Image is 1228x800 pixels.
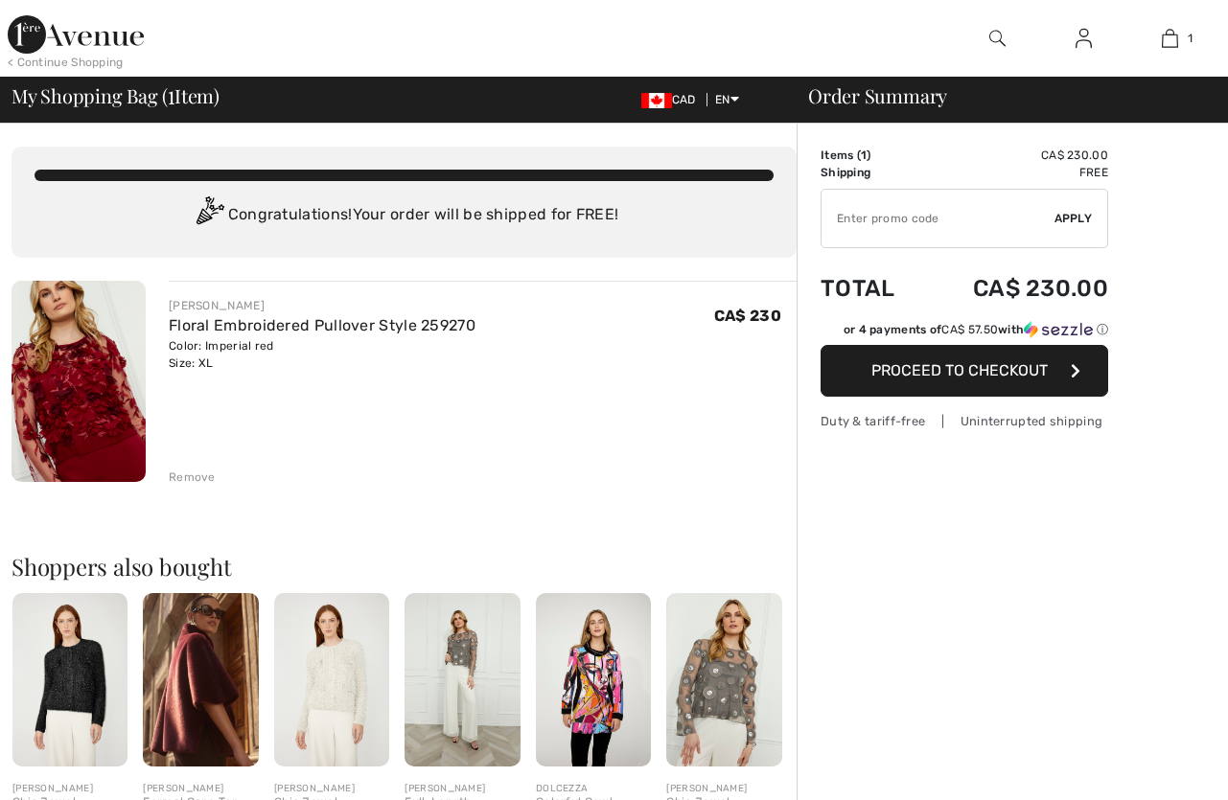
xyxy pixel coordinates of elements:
td: Total [821,256,922,321]
img: Chic Jewel Embellished Pullover Style 259264 [666,593,781,766]
img: Sezzle [1024,321,1093,338]
div: [PERSON_NAME] [666,782,781,796]
h2: Shoppers also bought [12,555,797,578]
span: CA$ 57.50 [941,323,998,336]
span: CAD [641,93,704,106]
a: Floral Embroidered Pullover Style 259270 [169,316,475,334]
button: Proceed to Checkout [821,345,1108,397]
div: Order Summary [785,86,1216,105]
span: 1 [861,149,867,162]
span: CA$ 230 [714,307,781,325]
td: CA$ 230.00 [922,147,1108,164]
img: 1ère Avenue [8,15,144,54]
div: [PERSON_NAME] [405,782,520,796]
img: Colorful Cowl Neck Pullover Style 75624 [536,593,651,766]
div: Remove [169,469,216,486]
img: Floral Embroidered Pullover Style 259270 [12,281,146,482]
div: Color: Imperial red Size: XL [169,337,475,372]
div: Congratulations! Your order will be shipped for FREE! [35,196,774,235]
div: [PERSON_NAME] [274,782,389,796]
img: My Info [1076,27,1092,50]
span: Apply [1054,210,1093,227]
div: DOLCEZZA [536,782,651,796]
div: or 4 payments of with [844,321,1108,338]
div: [PERSON_NAME] [12,782,127,796]
td: CA$ 230.00 [922,256,1108,321]
img: Chic Jewel Embellished Top Style 254929 [12,593,127,766]
img: Chic Jewel Embellished Top Style 254929 [274,593,389,766]
img: Formal Cape Top Style 253924 [143,593,258,766]
img: Full-Length Trousers Style 259023 [405,593,520,766]
img: search the website [989,27,1006,50]
td: Shipping [821,164,922,181]
div: or 4 payments ofCA$ 57.50withSezzle Click to learn more about Sezzle [821,321,1108,345]
a: 1 [1127,27,1212,50]
span: 1 [168,81,174,106]
img: My Bag [1162,27,1178,50]
span: EN [715,93,739,106]
div: [PERSON_NAME] [143,782,258,796]
a: Sign In [1060,27,1107,51]
td: Items ( ) [821,147,922,164]
img: Canadian Dollar [641,93,672,108]
div: [PERSON_NAME] [169,297,475,314]
div: Duty & tariff-free | Uninterrupted shipping [821,412,1108,430]
span: Proceed to Checkout [871,361,1048,379]
img: Congratulation2.svg [190,196,228,235]
div: < Continue Shopping [8,54,124,71]
span: 1 [1188,30,1193,47]
input: Promo code [822,190,1054,247]
td: Free [922,164,1108,181]
span: My Shopping Bag ( Item) [12,86,220,105]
